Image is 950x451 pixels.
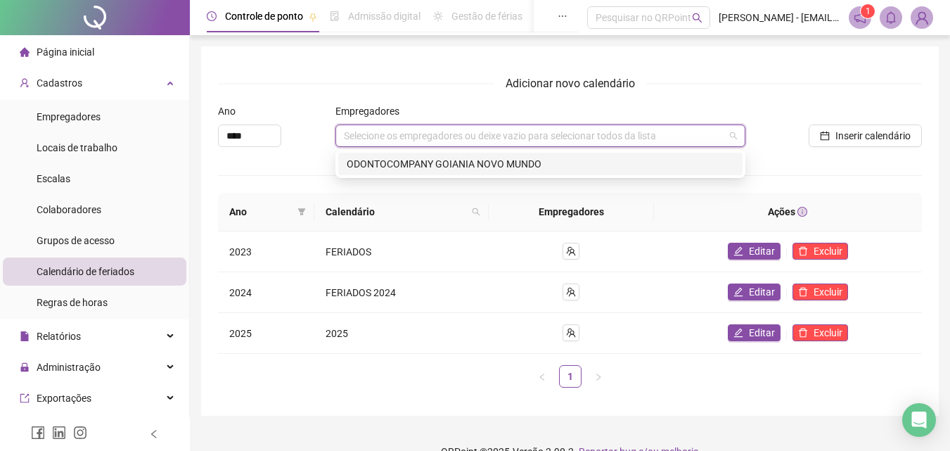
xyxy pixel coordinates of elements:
span: ellipsis [558,11,567,21]
div: ODONTOCOMPANY GOIANIA NOVO MUNDO [338,153,743,175]
span: edit [733,246,743,256]
td: 2024 [218,272,314,313]
span: team [566,328,576,338]
span: lock [20,362,30,372]
span: Exportações [37,393,91,404]
span: file-done [330,11,340,21]
span: info-circle [797,207,807,217]
span: edit [733,328,743,338]
span: FERIADOS [326,246,371,258]
span: Colaboradores [37,204,101,215]
th: Empregadores [489,193,654,231]
span: Calendário [326,204,466,220]
a: 1 [560,366,581,387]
span: 1 [866,6,871,16]
span: [PERSON_NAME] - [EMAIL_ADDRESS][DOMAIN_NAME] [719,10,840,25]
span: team [566,287,576,297]
span: team [566,246,576,256]
span: left [149,429,159,439]
button: Editar [728,324,781,341]
span: FERIADOS 2024 [326,287,396,298]
span: Relatórios [37,331,81,342]
span: Regras de horas [37,297,108,308]
span: Excluir [814,325,842,341]
span: 2025 [326,328,348,339]
span: Locais de trabalho [37,142,117,153]
span: Ano [229,204,292,220]
span: clock-circle [207,11,217,21]
span: Excluir [814,243,842,259]
button: Editar [728,284,781,300]
span: instagram [73,426,87,440]
td: 2025 [218,313,314,354]
button: right [587,365,610,388]
button: Inserir calendário [809,125,922,147]
span: Escalas [37,173,70,184]
li: 1 [559,365,582,388]
span: facebook [31,426,45,440]
span: export [20,393,30,403]
span: Calendário de feriados [37,266,134,277]
span: left [538,373,546,381]
span: right [594,373,603,381]
span: Página inicial [37,46,94,58]
button: Excluir [792,324,848,341]
span: Inserir calendário [835,128,911,144]
span: bell [885,11,897,24]
span: Cadastros [37,77,82,89]
span: file [20,331,30,341]
span: sun [433,11,443,21]
span: edit [733,287,743,297]
td: 2023 [218,231,314,272]
span: Editar [749,243,775,259]
span: pushpin [309,13,317,21]
span: linkedin [52,426,66,440]
div: Open Intercom Messenger [902,403,936,437]
label: Empregadores [335,103,409,119]
span: search [469,201,483,222]
div: Ações [665,204,911,220]
button: left [531,365,553,388]
button: Excluir [792,284,848,300]
span: calendar [820,131,830,141]
span: filter [295,201,309,222]
li: Página anterior [531,365,553,388]
span: Administração [37,362,101,373]
span: notification [854,11,866,24]
span: Admissão digital [348,11,421,22]
span: delete [798,246,808,256]
li: Próxima página [587,365,610,388]
button: Excluir [792,243,848,260]
span: delete [798,328,808,338]
span: Editar [749,284,775,300]
span: Controle de ponto [225,11,303,22]
span: Gestão de férias [451,11,522,22]
img: 67890 [911,7,932,28]
span: search [472,208,480,216]
span: Adicionar novo calendário [494,75,646,92]
button: Editar [728,243,781,260]
span: search [692,13,702,23]
span: Empregadores [37,111,101,122]
span: filter [297,208,306,216]
label: Ano [218,103,245,119]
div: ODONTOCOMPANY GOIANIA NOVO MUNDO [347,156,734,172]
span: user-add [20,78,30,88]
span: Grupos de acesso [37,235,115,246]
span: Editar [749,325,775,341]
span: home [20,47,30,57]
sup: 1 [861,4,875,18]
span: Excluir [814,284,842,300]
span: delete [798,287,808,297]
